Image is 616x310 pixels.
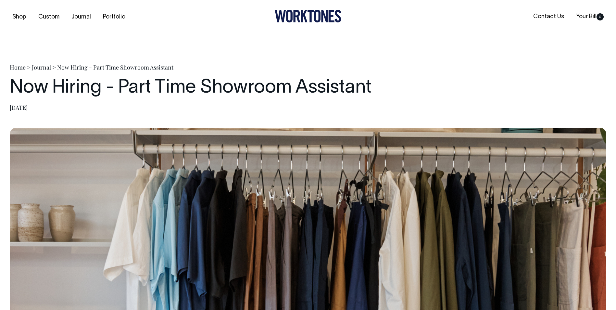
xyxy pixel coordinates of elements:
a: Contact Us [531,11,567,22]
a: Your Bill0 [573,11,606,22]
a: Custom [36,12,62,22]
a: Home [10,63,26,71]
span: > [27,63,31,71]
a: Shop [10,12,29,22]
a: Portfolio [100,12,128,22]
a: Journal [69,12,94,22]
span: 0 [597,13,604,20]
span: > [52,63,56,71]
time: [DATE] [10,104,28,111]
h1: Now Hiring - Part Time Showroom Assistant [10,78,606,98]
a: Journal [32,63,51,71]
span: Now Hiring - Part Time Showroom Assistant [57,63,173,71]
